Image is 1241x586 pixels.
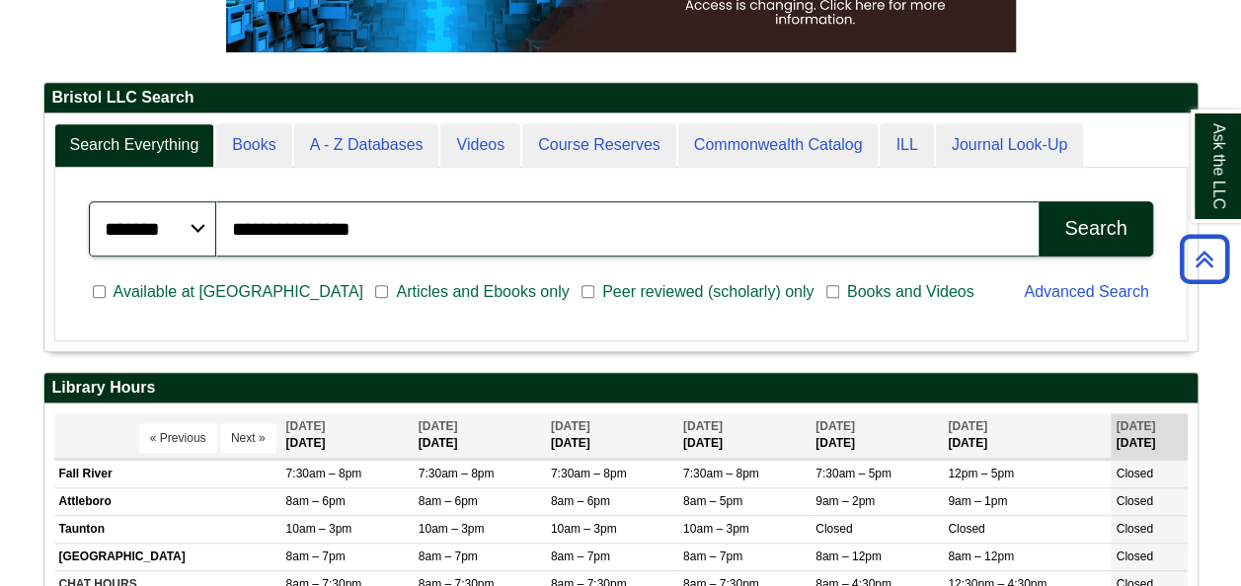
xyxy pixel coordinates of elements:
[880,123,933,168] a: ILL
[683,522,749,536] span: 10am – 3pm
[815,494,875,508] span: 9am – 2pm
[678,413,811,458] th: [DATE]
[388,280,577,304] span: Articles and Ebooks only
[943,413,1111,458] th: [DATE]
[54,543,281,570] td: [GEOGRAPHIC_DATA]
[44,83,1198,113] h2: Bristol LLC Search
[582,283,594,301] input: Peer reviewed (scholarly) only
[220,423,276,453] button: Next »
[286,549,346,563] span: 8am – 7pm
[683,419,723,433] span: [DATE]
[286,467,362,480] span: 7:30am – 8pm
[594,280,821,304] span: Peer reviewed (scholarly) only
[1116,467,1152,480] span: Closed
[948,467,1014,480] span: 12pm – 5pm
[216,123,291,168] a: Books
[551,522,617,536] span: 10am – 3pm
[440,123,520,168] a: Videos
[54,123,215,168] a: Search Everything
[678,123,879,168] a: Commonwealth Catalog
[546,413,678,458] th: [DATE]
[419,522,485,536] span: 10am – 3pm
[1116,549,1152,563] span: Closed
[106,280,371,304] span: Available at [GEOGRAPHIC_DATA]
[826,283,839,301] input: Books and Videos
[286,494,346,508] span: 8am – 6pm
[1116,494,1152,508] span: Closed
[1039,201,1152,256] button: Search
[683,467,759,480] span: 7:30am – 8pm
[948,522,984,536] span: Closed
[294,123,439,168] a: A - Z Databases
[54,487,281,515] td: Attleboro
[286,522,352,536] span: 10am – 3pm
[414,413,546,458] th: [DATE]
[815,467,892,480] span: 7:30am – 5pm
[281,413,414,458] th: [DATE]
[419,419,458,433] span: [DATE]
[551,467,627,480] span: 7:30am – 8pm
[1024,283,1148,300] a: Advanced Search
[1111,413,1187,458] th: [DATE]
[1173,246,1236,272] a: Back to Top
[551,549,610,563] span: 8am – 7pm
[839,280,982,304] span: Books and Videos
[522,123,676,168] a: Course Reserves
[419,467,495,480] span: 7:30am – 8pm
[551,494,610,508] span: 8am – 6pm
[1116,419,1155,433] span: [DATE]
[683,549,742,563] span: 8am – 7pm
[93,283,106,301] input: Available at [GEOGRAPHIC_DATA]
[1116,522,1152,536] span: Closed
[815,549,882,563] span: 8am – 12pm
[419,549,478,563] span: 8am – 7pm
[375,283,388,301] input: Articles and Ebooks only
[1064,217,1126,240] div: Search
[139,423,217,453] button: « Previous
[948,494,1007,508] span: 9am – 1pm
[44,373,1198,403] h2: Library Hours
[551,419,590,433] span: [DATE]
[948,549,1014,563] span: 8am – 12pm
[815,419,855,433] span: [DATE]
[948,419,987,433] span: [DATE]
[286,419,326,433] span: [DATE]
[54,515,281,543] td: Taunton
[936,123,1083,168] a: Journal Look-Up
[815,522,852,536] span: Closed
[54,460,281,487] td: Fall River
[811,413,943,458] th: [DATE]
[419,494,478,508] span: 8am – 6pm
[683,494,742,508] span: 8am – 5pm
